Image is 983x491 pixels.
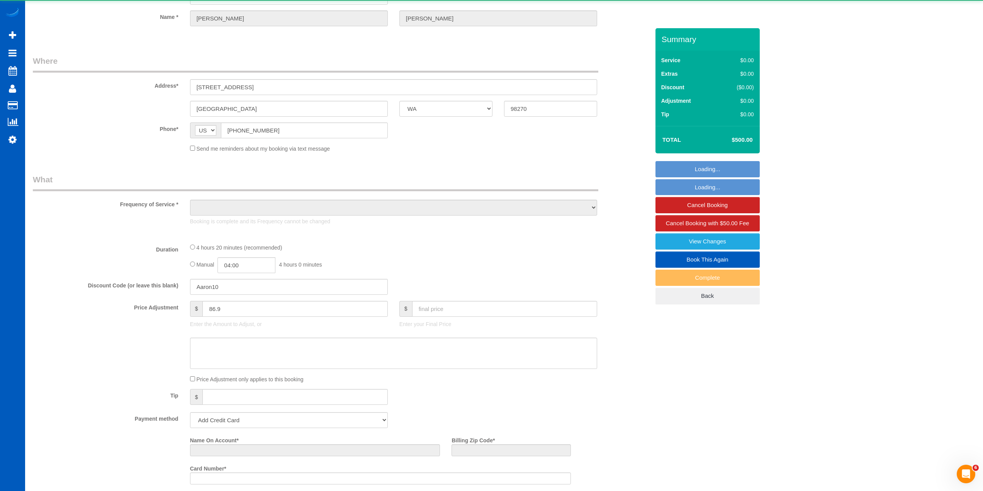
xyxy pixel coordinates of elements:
legend: Where [33,55,598,73]
legend: What [33,174,598,191]
div: $0.00 [721,70,754,78]
label: Billing Zip Code [452,434,495,444]
span: Manual [197,262,214,268]
input: City* [190,101,388,117]
label: Duration [27,243,184,253]
label: Service [661,56,681,64]
input: Zip Code* [504,101,597,117]
label: Tip [27,389,184,399]
span: Cancel Booking with $50.00 Fee [666,220,749,226]
span: $ [190,389,203,405]
a: Book This Again [655,251,760,268]
label: Card Number [190,462,226,472]
span: Price Adjustment only applies to this booking [197,376,304,382]
h3: Summary [662,35,756,44]
label: Frequency of Service * [27,198,184,208]
label: Name On Account [190,434,239,444]
div: $0.00 [721,97,754,105]
span: 4 hours 0 minutes [279,262,322,268]
a: Cancel Booking with $50.00 Fee [655,215,760,231]
span: Send me reminders about my booking via text message [197,146,330,152]
h4: $500.00 [708,137,752,143]
a: Cancel Booking [655,197,760,213]
a: View Changes [655,233,760,250]
label: Name * [27,10,184,21]
span: $ [399,301,412,317]
iframe: Intercom live chat [957,465,975,483]
span: 4 hours 20 minutes (recommended) [197,245,282,251]
img: Automaid Logo [5,8,20,19]
label: Discount Code (or leave this blank) [27,279,184,289]
span: 6 [973,465,979,471]
label: Price Adjustment [27,301,184,311]
p: Booking is complete and its Frequency cannot be changed [190,217,597,225]
label: Address* [27,79,184,90]
strong: Total [662,136,681,143]
input: final price [412,301,597,317]
label: Phone* [27,122,184,133]
div: $0.00 [721,110,754,118]
div: $0.00 [721,56,754,64]
input: Phone* [221,122,388,138]
div: ($0.00) [721,83,754,91]
label: Adjustment [661,97,691,105]
label: Tip [661,110,669,118]
input: Last Name* [399,10,597,26]
p: Enter your Final Price [399,320,597,328]
label: Extras [661,70,678,78]
label: Discount [661,83,684,91]
a: Back [655,288,760,304]
p: Enter the Amount to Adjust, or [190,320,388,328]
span: $ [190,301,203,317]
input: First Name* [190,10,388,26]
label: Payment method [27,412,184,423]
